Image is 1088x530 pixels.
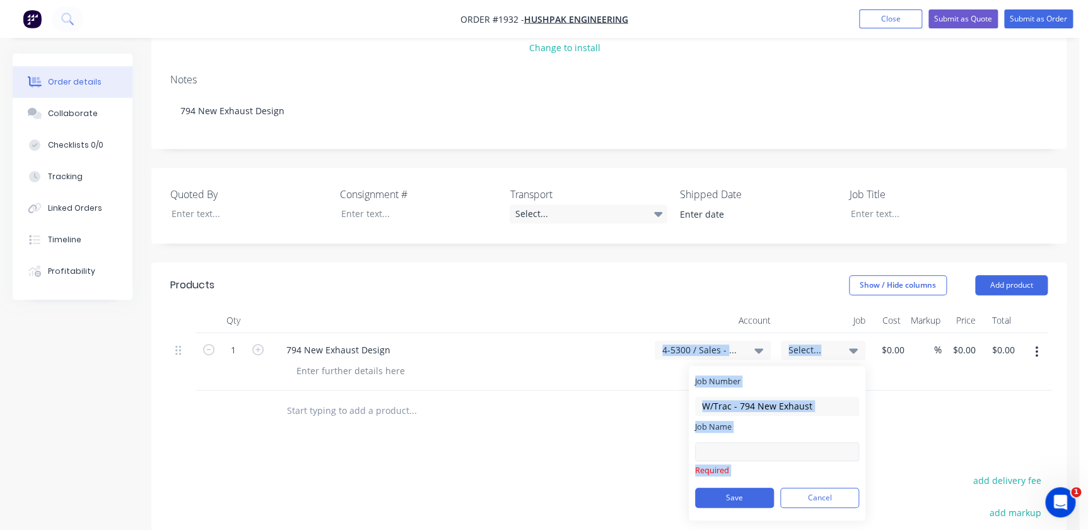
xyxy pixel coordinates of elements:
[695,421,859,433] label: Job Name
[695,375,859,387] label: Job Number
[13,161,132,192] button: Tracking
[170,187,328,202] label: Quoted By
[788,343,836,356] span: Select...
[48,139,103,151] div: Checklists 0/0
[934,343,942,357] span: %
[13,256,132,287] button: Profitability
[170,74,1048,86] div: Notes
[966,472,1048,489] button: add delivery fee
[13,224,132,256] button: Timeline
[776,308,870,333] div: Job
[170,278,214,293] div: Products
[975,275,1048,295] button: Add product
[510,187,667,202] label: Transport
[928,9,998,28] button: Submit as Quote
[13,98,132,129] button: Collaborate
[13,129,132,161] button: Checklists 0/0
[859,9,922,28] button: Close
[510,204,667,223] div: Select...
[695,488,774,508] button: Save
[849,275,947,295] button: Show / Hide columns
[945,308,981,333] div: Price
[196,308,271,333] div: Qty
[460,13,524,25] span: Order #1932 -
[780,488,859,508] button: Cancel
[13,66,132,98] button: Order details
[340,187,498,202] label: Consignment #
[671,205,828,224] input: Enter date
[981,308,1016,333] div: Total
[850,187,1007,202] label: Job Title
[650,308,776,333] div: Account
[1004,9,1073,28] button: Submit as Order
[680,187,838,202] label: Shipped Date
[48,203,102,214] div: Linked Orders
[48,108,98,119] div: Collaborate
[870,308,906,333] div: Cost
[522,39,607,56] button: Change to install
[286,398,539,423] input: Start typing to add a product...
[48,171,83,182] div: Tracking
[48,266,95,277] div: Profitability
[695,464,859,476] div: Required
[170,91,1048,130] div: 794 New Exhaust Design
[23,9,42,28] img: Factory
[1045,487,1075,517] iframe: Intercom live chat
[13,192,132,224] button: Linked Orders
[662,343,742,356] span: 4-5300 / Sales - Mobile Machines Sound - Interco
[906,308,945,333] div: Markup
[48,234,81,245] div: Timeline
[48,76,102,88] div: Order details
[983,504,1048,521] button: add markup
[1071,487,1081,497] span: 1
[276,341,401,359] div: 794 New Exhaust Design
[524,13,628,25] a: Hushpak Engineering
